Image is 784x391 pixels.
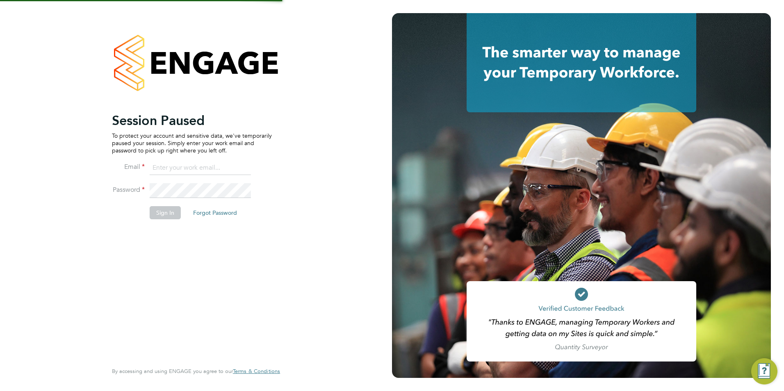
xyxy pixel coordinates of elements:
button: Forgot Password [187,206,244,219]
input: Enter your work email... [150,161,251,175]
button: Engage Resource Center [751,358,777,384]
button: Sign In [150,206,181,219]
a: Terms & Conditions [233,368,280,375]
p: To protect your account and sensitive data, we've temporarily paused your session. Simply enter y... [112,132,272,155]
label: Password [112,186,145,194]
label: Email [112,163,145,171]
h2: Session Paused [112,112,272,129]
span: By accessing and using ENGAGE you agree to our [112,368,280,375]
